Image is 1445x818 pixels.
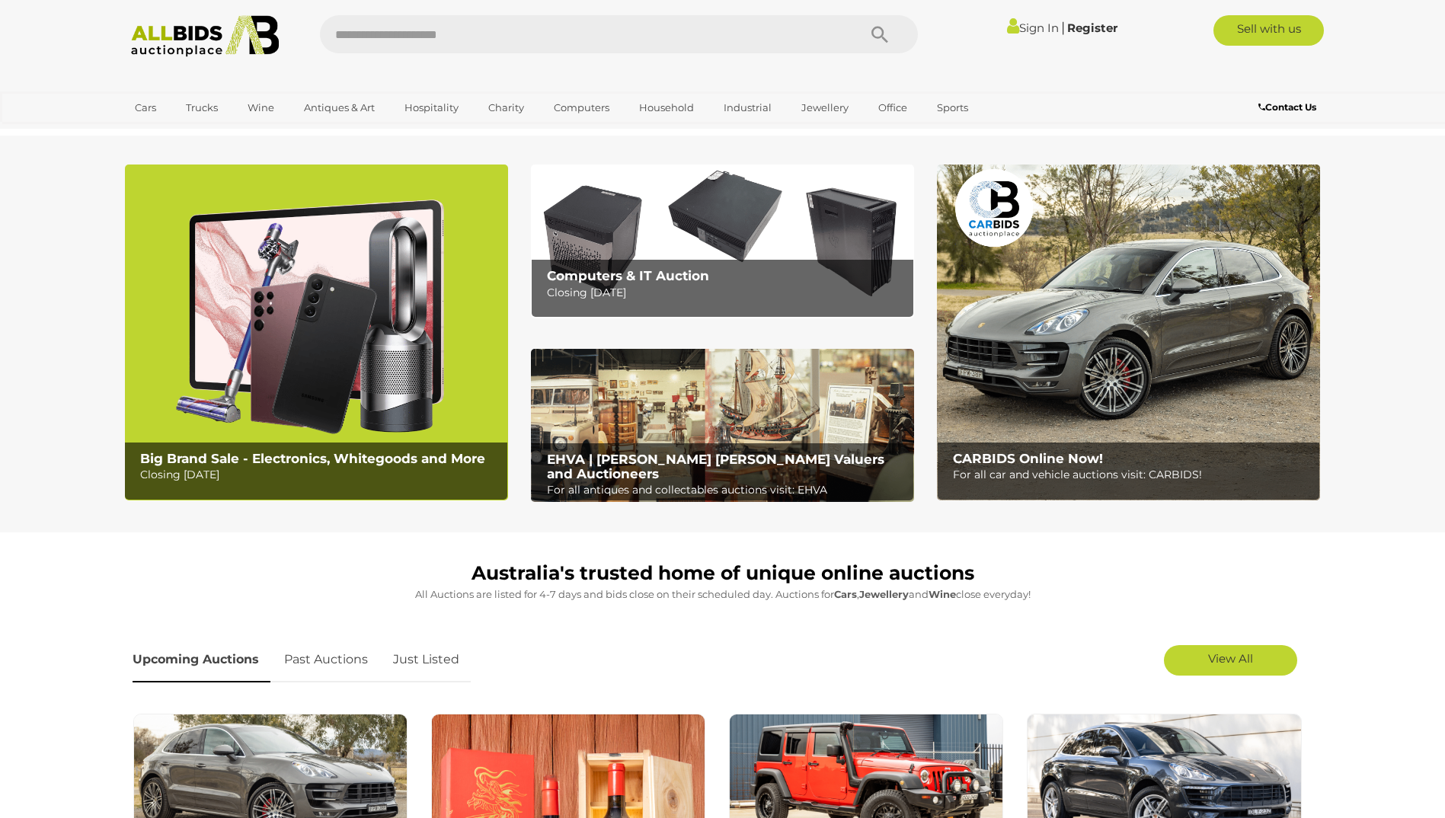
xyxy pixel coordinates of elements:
a: Household [629,95,704,120]
strong: Wine [929,588,956,600]
img: EHVA | Evans Hastings Valuers and Auctioneers [531,349,914,503]
p: Closing [DATE] [140,465,499,484]
strong: Cars [834,588,857,600]
a: Sign In [1007,21,1059,35]
a: Hospitality [395,95,468,120]
a: Big Brand Sale - Electronics, Whitegoods and More Big Brand Sale - Electronics, Whitegoods and Mo... [125,165,508,500]
a: Trucks [176,95,228,120]
b: EHVA | [PERSON_NAME] [PERSON_NAME] Valuers and Auctioneers [547,452,884,481]
b: CARBIDS Online Now! [953,451,1103,466]
a: Jewellery [791,95,858,120]
a: Antiques & Art [294,95,385,120]
a: Past Auctions [273,637,379,682]
img: Allbids.com.au [123,15,288,57]
a: CARBIDS Online Now! CARBIDS Online Now! For all car and vehicle auctions visit: CARBIDS! [937,165,1320,500]
a: Wine [238,95,284,120]
a: [GEOGRAPHIC_DATA] [125,120,253,145]
img: CARBIDS Online Now! [937,165,1320,500]
p: All Auctions are listed for 4-7 days and bids close on their scheduled day. Auctions for , and cl... [133,586,1313,603]
strong: Jewellery [859,588,909,600]
a: Charity [478,95,534,120]
a: Industrial [714,95,782,120]
a: EHVA | Evans Hastings Valuers and Auctioneers EHVA | [PERSON_NAME] [PERSON_NAME] Valuers and Auct... [531,349,914,503]
p: For all car and vehicle auctions visit: CARBIDS! [953,465,1312,484]
button: Search [842,15,918,53]
a: Computers & IT Auction Computers & IT Auction Closing [DATE] [531,165,914,318]
a: Sports [927,95,978,120]
a: Register [1067,21,1117,35]
a: Sell with us [1213,15,1324,46]
p: Closing [DATE] [547,283,906,302]
a: View All [1164,645,1297,676]
img: Big Brand Sale - Electronics, Whitegoods and More [125,165,508,500]
a: Contact Us [1258,99,1320,116]
a: Cars [125,95,166,120]
b: Computers & IT Auction [547,268,709,283]
p: For all antiques and collectables auctions visit: EHVA [547,481,906,500]
a: Just Listed [382,637,471,682]
a: Upcoming Auctions [133,637,270,682]
a: Computers [544,95,619,120]
b: Contact Us [1258,101,1316,113]
h1: Australia's trusted home of unique online auctions [133,563,1313,584]
span: View All [1208,651,1253,666]
a: Office [868,95,917,120]
b: Big Brand Sale - Electronics, Whitegoods and More [140,451,485,466]
img: Computers & IT Auction [531,165,914,318]
span: | [1061,19,1065,36]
